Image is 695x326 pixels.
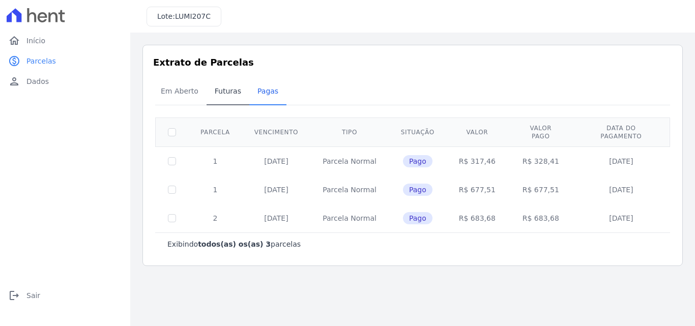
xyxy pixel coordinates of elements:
[188,204,242,232] td: 2
[168,214,176,222] input: Só é possível selecionar pagamentos em aberto
[188,146,242,175] td: 1
[508,204,574,232] td: R$ 683,68
[447,146,508,175] td: R$ 317,46
[8,75,20,87] i: person
[574,175,669,204] td: [DATE]
[207,79,249,105] a: Futuras
[167,239,301,249] p: Exibindo parcelas
[574,204,669,232] td: [DATE]
[310,146,389,175] td: Parcela Normal
[508,117,574,146] th: Valor pago
[403,155,432,167] span: Pago
[447,117,508,146] th: Valor
[157,11,211,22] h3: Lote:
[153,79,207,105] a: Em Aberto
[310,175,389,204] td: Parcela Normal
[508,175,574,204] td: R$ 677,51
[508,146,574,175] td: R$ 328,41
[403,184,432,196] span: Pago
[447,175,508,204] td: R$ 677,51
[153,55,672,69] h3: Extrato de Parcelas
[168,157,176,165] input: Só é possível selecionar pagamentos em aberto
[403,212,432,224] span: Pago
[242,204,310,232] td: [DATE]
[242,117,310,146] th: Vencimento
[4,71,126,92] a: personDados
[251,81,284,101] span: Pagas
[188,117,242,146] th: Parcela
[168,186,176,194] input: Só é possível selecionar pagamentos em aberto
[8,55,20,67] i: paid
[574,146,669,175] td: [DATE]
[188,175,242,204] td: 1
[26,290,40,301] span: Sair
[26,36,45,46] span: Início
[574,117,669,146] th: Data do pagamento
[242,146,310,175] td: [DATE]
[8,35,20,47] i: home
[249,79,286,105] a: Pagas
[447,204,508,232] td: R$ 683,68
[389,117,447,146] th: Situação
[209,81,247,101] span: Futuras
[4,285,126,306] a: logoutSair
[242,175,310,204] td: [DATE]
[26,76,49,86] span: Dados
[175,12,211,20] span: LUMI207C
[8,289,20,302] i: logout
[26,56,56,66] span: Parcelas
[310,204,389,232] td: Parcela Normal
[4,51,126,71] a: paidParcelas
[310,117,389,146] th: Tipo
[198,240,271,248] b: todos(as) os(as) 3
[155,81,205,101] span: Em Aberto
[4,31,126,51] a: homeInício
